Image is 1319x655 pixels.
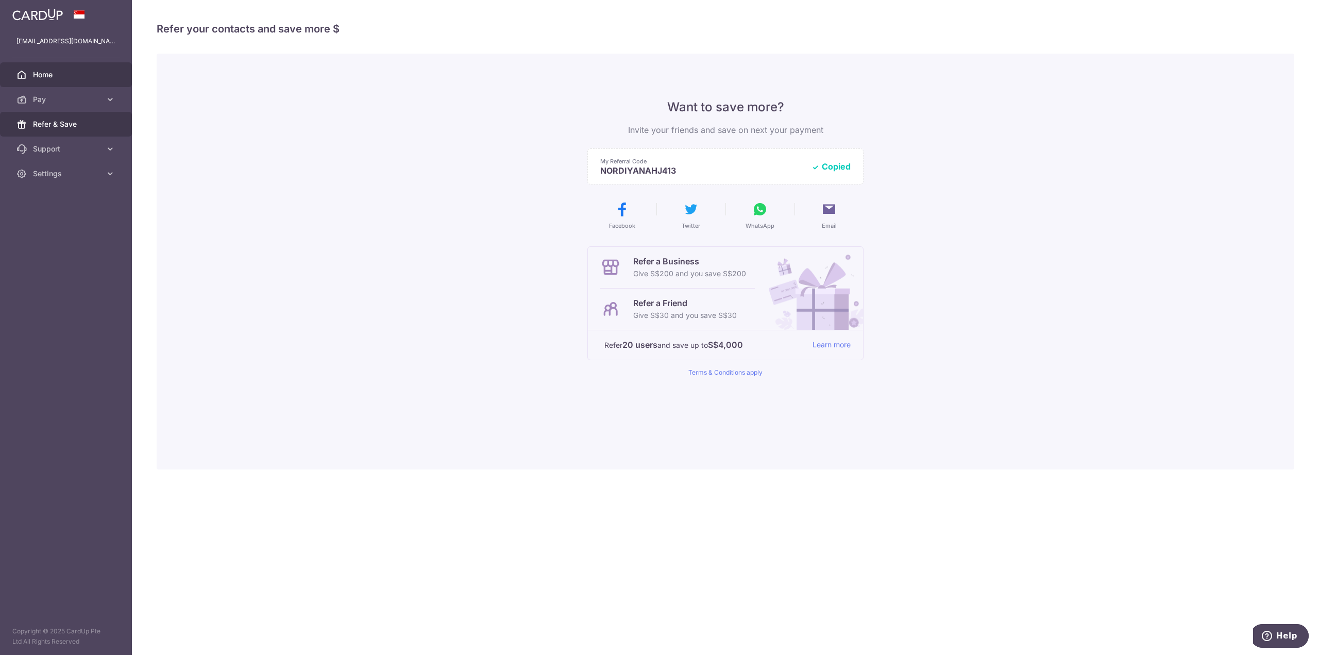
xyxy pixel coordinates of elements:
span: Facebook [609,222,635,230]
p: Refer a Business [633,255,746,267]
span: Settings [33,169,101,179]
button: Facebook [591,201,652,230]
span: Support [33,144,101,154]
button: Copied [811,161,851,172]
p: NORDIYANAHJ413 [600,165,803,176]
p: My Referral Code [600,157,803,165]
strong: 20 users [622,339,657,351]
span: Help [23,7,44,16]
button: WhatsApp [730,201,790,230]
span: Email [822,222,837,230]
p: Invite your friends and save on next your payment [587,124,864,136]
a: Learn more [813,339,851,351]
span: Home [33,70,101,80]
p: Give S$30 and you save S$30 [633,309,737,322]
p: Give S$200 and you save S$200 [633,267,746,280]
p: Refer and save up to [604,339,804,351]
strong: S$4,000 [708,339,743,351]
img: Refer [759,247,863,330]
p: [EMAIL_ADDRESS][DOMAIN_NAME] [16,36,115,46]
h4: Refer your contacts and save more $ [157,21,1294,37]
span: Refer & Save [33,119,101,129]
a: Terms & Conditions apply [688,368,763,376]
span: Twitter [682,222,700,230]
span: WhatsApp [746,222,774,230]
p: Want to save more? [587,99,864,115]
span: Pay [33,94,101,105]
img: CardUp [12,8,63,21]
p: Refer a Friend [633,297,737,309]
iframe: Opens a widget where you can find more information [1253,624,1309,650]
button: Email [799,201,859,230]
button: Twitter [661,201,721,230]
